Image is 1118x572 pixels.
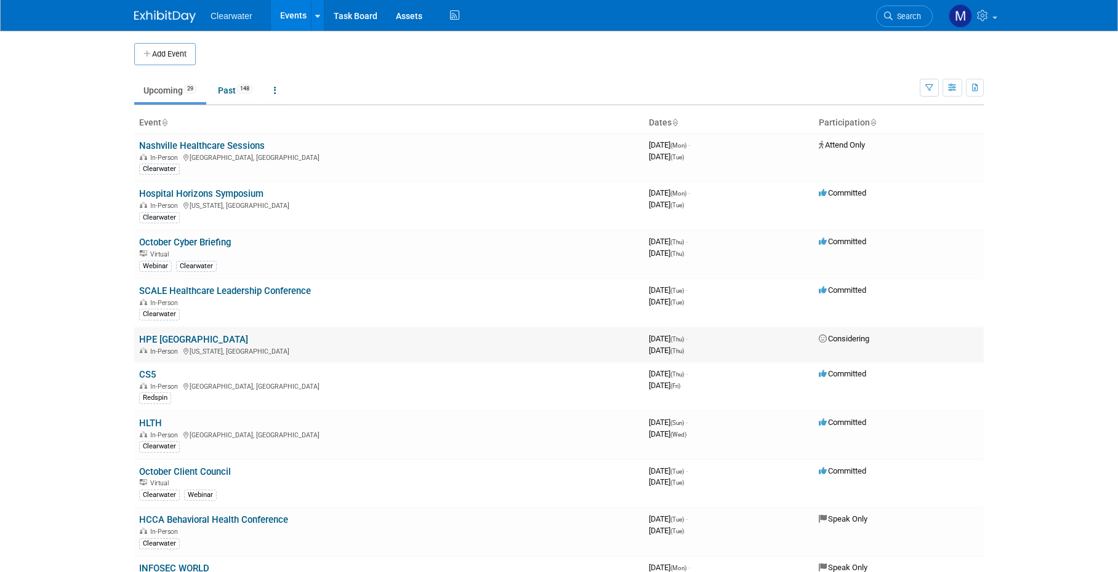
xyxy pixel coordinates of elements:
span: - [686,466,688,475]
span: [DATE] [649,346,684,355]
span: (Thu) [670,239,684,245]
span: - [688,140,690,149]
a: Past148 [209,79,262,102]
span: (Tue) [670,299,684,306]
div: Clearwater [176,261,217,272]
span: Virtual [150,250,172,258]
span: (Thu) [670,371,684,378]
span: [DATE] [649,248,684,258]
span: (Mon) [670,190,686,197]
a: HPE [GEOGRAPHIC_DATA] [139,334,248,345]
th: Participation [814,113,984,133]
a: SCALE Healthcare Leadership Conference [139,285,311,296]
a: October Cyber Briefing [139,237,231,248]
th: Event [134,113,644,133]
span: (Thu) [670,250,684,257]
img: In-Person Event [140,383,147,389]
span: In-Person [150,202,182,210]
a: Upcoming29 [134,79,206,102]
span: [DATE] [649,429,686,439]
span: (Tue) [670,479,684,486]
div: [US_STATE], [GEOGRAPHIC_DATA] [139,200,639,210]
div: [GEOGRAPHIC_DATA], [GEOGRAPHIC_DATA] [139,429,639,439]
div: Clearwater [139,441,180,452]
span: [DATE] [649,152,684,161]
span: [DATE] [649,477,684,487]
div: [US_STATE], [GEOGRAPHIC_DATA] [139,346,639,356]
span: (Tue) [670,528,684,534]
span: Committed [819,418,866,427]
span: (Thu) [670,348,684,354]
span: - [688,188,690,197]
span: - [686,334,688,343]
span: [DATE] [649,381,680,390]
span: Speak Only [819,563,867,572]
img: In-Person Event [140,154,147,160]
span: - [686,285,688,295]
span: (Mon) [670,565,686,571]
span: In-Person [150,348,182,356]
img: Virtual Event [140,479,147,485]
span: In-Person [150,528,182,536]
span: [DATE] [649,466,688,475]
span: [DATE] [649,188,690,197]
span: (Tue) [670,468,684,475]
span: [DATE] [649,418,688,427]
span: [DATE] [649,369,688,378]
a: Hospital Horizons Symposium [139,188,263,199]
img: In-Person Event [140,299,147,305]
a: HCCA Behavioral Health Conference [139,514,288,525]
span: Speak Only [819,514,867,523]
div: [GEOGRAPHIC_DATA], [GEOGRAPHIC_DATA] [139,381,639,391]
span: [DATE] [649,140,690,149]
span: (Tue) [670,202,684,209]
span: (Tue) [670,154,684,161]
span: (Wed) [670,431,686,438]
div: Redspin [139,392,171,403]
span: [DATE] [649,285,688,295]
span: [DATE] [649,563,690,572]
span: Committed [819,188,866,197]
span: - [686,418,688,427]
img: In-Person Event [140,528,147,534]
span: (Fri) [670,383,680,389]
span: Virtual [150,479,172,487]
div: Clearwater [139,538,180,549]
span: Committed [819,237,866,246]
span: [DATE] [649,237,688,246]
span: [DATE] [649,200,684,209]
span: Considering [819,334,869,343]
a: HLTH [139,418,162,429]
span: (Thu) [670,336,684,343]
th: Dates [644,113,814,133]
span: (Sun) [670,419,684,426]
div: Webinar [184,490,217,501]
span: Search [893,12,921,21]
a: Nashville Healthcare Sessions [139,140,265,151]
span: [DATE] [649,514,688,523]
span: - [688,563,690,572]
div: [GEOGRAPHIC_DATA], [GEOGRAPHIC_DATA] [139,152,639,162]
span: In-Person [150,383,182,391]
div: Clearwater [139,164,180,175]
span: In-Person [150,299,182,307]
span: 148 [236,84,253,93]
span: In-Person [150,154,182,162]
span: [DATE] [649,526,684,535]
div: Webinar [139,261,172,272]
span: In-Person [150,431,182,439]
span: - [686,514,688,523]
span: 29 [183,84,197,93]
span: - [686,237,688,246]
img: Virtual Event [140,250,147,256]
span: Committed [819,466,866,475]
img: Monica Pastor [949,4,972,28]
div: Clearwater [139,490,180,501]
img: In-Person Event [140,348,147,354]
img: In-Person Event [140,431,147,437]
a: Sort by Start Date [672,117,678,127]
a: October Client Council [139,466,231,477]
span: [DATE] [649,334,688,343]
span: Committed [819,369,866,378]
span: (Tue) [670,516,684,523]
